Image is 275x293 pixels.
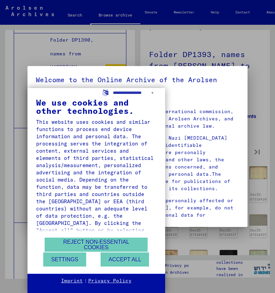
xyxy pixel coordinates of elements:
[88,278,131,284] a: Privacy Policy
[61,278,83,284] a: Imprint
[36,98,157,115] div: We use cookies and other technologies.
[45,238,148,252] button: Reject non-essential cookies
[101,252,149,267] button: Accept all
[43,252,86,267] button: Settings
[36,118,157,277] div: This website uses cookies and similar functions to process end device information and personal da...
